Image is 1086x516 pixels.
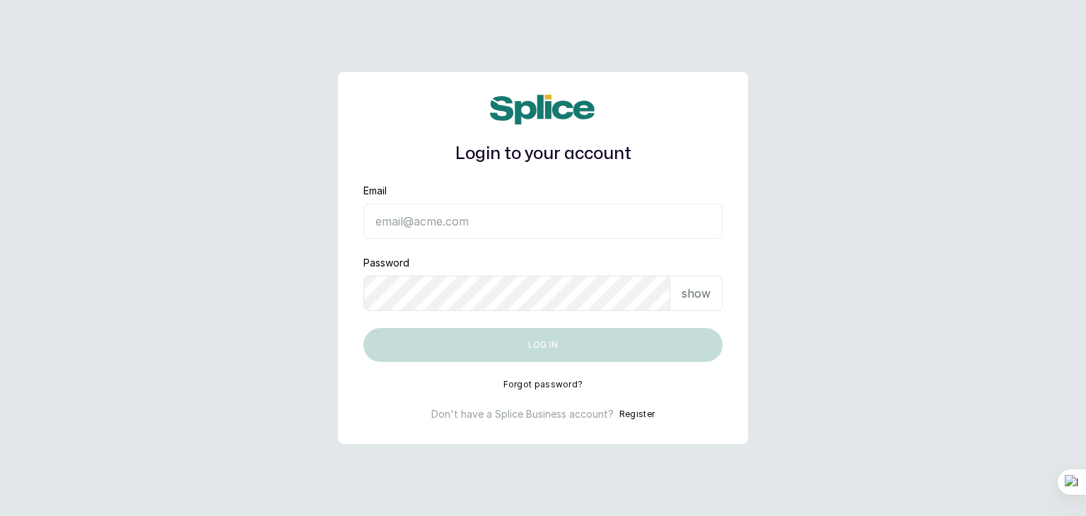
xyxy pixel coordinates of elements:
[503,379,583,390] button: Forgot password?
[363,204,723,239] input: email@acme.com
[363,184,387,198] label: Email
[363,141,723,167] h1: Login to your account
[431,407,614,421] p: Don't have a Splice Business account?
[682,285,711,302] p: show
[363,328,723,362] button: Log in
[363,256,409,270] label: Password
[619,407,655,421] button: Register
